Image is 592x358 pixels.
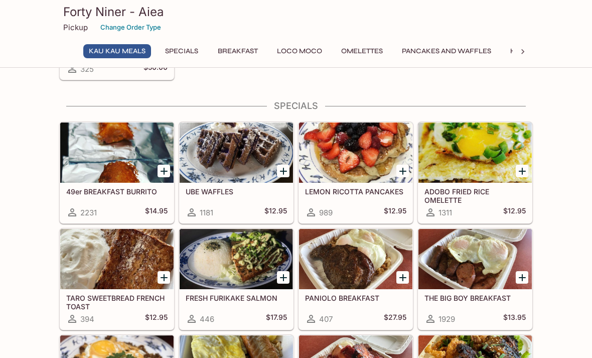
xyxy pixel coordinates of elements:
button: Change Order Type [96,20,166,35]
span: 394 [80,314,94,324]
span: 407 [319,314,333,324]
h5: $12.95 [264,206,287,218]
h5: LEMON RICOTTA PANCAKES [305,187,406,196]
h5: $27.95 [384,313,406,325]
h5: FRESH FURIKAKE SALMON [186,294,287,302]
button: Add FRESH FURIKAKE SALMON [277,271,289,284]
button: Add PANIOLO BREAKFAST [396,271,409,284]
a: LEMON RICOTTA PANCAKES989$12.95 [299,122,413,223]
h5: TARO SWEETBREAD FRENCH TOAST [66,294,168,310]
div: LEMON RICOTTA PANCAKES [299,123,412,183]
div: THE BIG BOY BREAKFAST [418,229,532,289]
span: 1181 [200,208,213,217]
p: Pickup [63,23,88,32]
h5: UBE WAFFLES [186,187,287,196]
h5: $12.95 [384,206,406,218]
button: Add THE BIG BOY BREAKFAST [516,271,528,284]
h5: PANIOLO BREAKFAST [305,294,406,302]
div: 49er BREAKFAST BURRITO [60,123,174,183]
button: Loco Moco [271,44,328,58]
h5: $14.95 [145,206,168,218]
button: Kau Kau Meals [83,44,151,58]
span: 2231 [80,208,97,217]
button: Add 49er BREAKFAST BURRITO [158,165,170,177]
span: 989 [319,208,333,217]
a: THE BIG BOY BREAKFAST1929$13.95 [418,228,532,330]
div: UBE WAFFLES [180,123,293,183]
button: Add LEMON RICOTTA PANCAKES [396,165,409,177]
a: FRESH FURIKAKE SALMON446$17.95 [179,228,293,330]
button: Add UBE WAFFLES [277,165,289,177]
div: ADOBO FRIED RICE OMELETTE [418,123,532,183]
a: 49er BREAKFAST BURRITO2231$14.95 [60,122,174,223]
div: PANIOLO BREAKFAST [299,229,412,289]
h5: $17.95 [266,313,287,325]
h3: Forty Niner - Aiea [63,4,529,20]
h5: THE BIG BOY BREAKFAST [424,294,526,302]
h5: ADOBO FRIED RICE OMELETTE [424,187,526,204]
a: PANIOLO BREAKFAST407$27.95 [299,228,413,330]
button: Pancakes and Waffles [396,44,497,58]
h4: Specials [59,100,533,111]
a: UBE WAFFLES1181$12.95 [179,122,293,223]
a: TARO SWEETBREAD FRENCH TOAST394$12.95 [60,228,174,330]
h5: 49er BREAKFAST BURRITO [66,187,168,196]
div: TARO SWEETBREAD FRENCH TOAST [60,229,174,289]
span: 1311 [438,208,452,217]
h5: $12.95 [145,313,168,325]
button: Breakfast [212,44,263,58]
span: 325 [80,64,94,74]
a: ADOBO FRIED RICE OMELETTE1311$12.95 [418,122,532,223]
h5: $12.95 [503,206,526,218]
span: 446 [200,314,214,324]
button: Specials [159,44,204,58]
span: 1929 [438,314,455,324]
h5: $13.95 [503,313,526,325]
button: Add TARO SWEETBREAD FRENCH TOAST [158,271,170,284]
button: Omelettes [336,44,388,58]
h5: $50.00 [143,63,168,75]
button: Add ADOBO FRIED RICE OMELETTE [516,165,528,177]
div: FRESH FURIKAKE SALMON [180,229,293,289]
